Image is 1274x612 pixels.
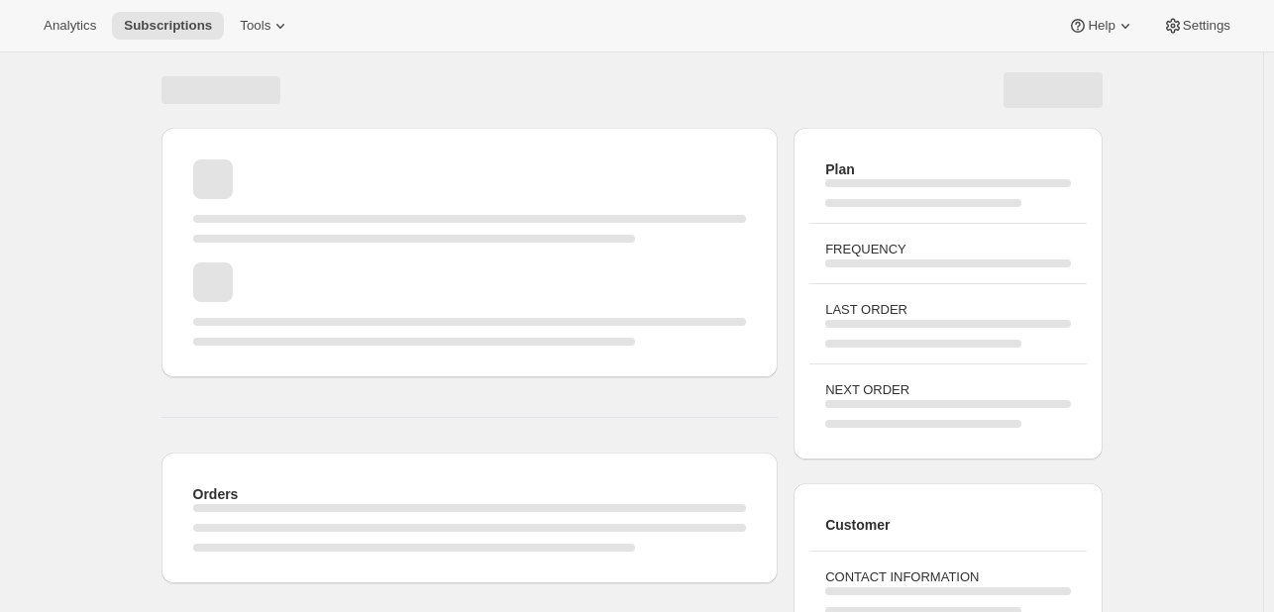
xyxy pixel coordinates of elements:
[825,240,1070,259] h3: FREQUENCY
[228,12,302,40] button: Tools
[825,300,1070,320] h3: LAST ORDER
[1088,18,1115,34] span: Help
[1183,18,1230,34] span: Settings
[240,18,270,34] span: Tools
[825,515,1070,535] h2: Customer
[32,12,108,40] button: Analytics
[44,18,96,34] span: Analytics
[112,12,224,40] button: Subscriptions
[825,380,1070,400] h3: NEXT ORDER
[1056,12,1146,40] button: Help
[193,484,747,504] h2: Orders
[1151,12,1242,40] button: Settings
[825,159,1070,179] h2: Plan
[825,567,1070,587] h3: CONTACT INFORMATION
[124,18,212,34] span: Subscriptions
